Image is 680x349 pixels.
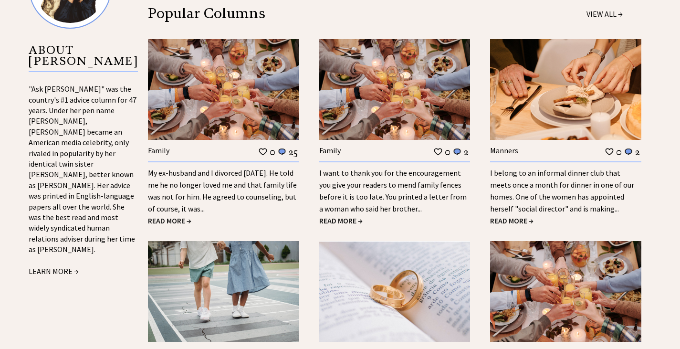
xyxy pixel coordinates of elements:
img: heart_outline%201.png [258,147,268,156]
p: ABOUT [PERSON_NAME] [29,45,138,72]
a: Family [319,146,341,155]
img: family.jpg [319,39,471,140]
img: message_round%201.png [452,148,462,156]
img: heart_outline%201.png [605,147,614,156]
a: VIEW ALL → [586,9,623,19]
a: Manners [490,146,518,155]
a: I belong to an informal dinner club that meets once a month for dinner in one of our homes. One o... [490,168,634,213]
div: "Ask [PERSON_NAME]" was the country's #1 advice column for 47 years. Under her pen name [PERSON_N... [29,84,138,277]
a: READ MORE → [148,216,191,225]
a: My ex-husband and I divorced [DATE]. He told me he no longer loved me and that family life was no... [148,168,297,213]
a: READ MORE → [319,216,363,225]
img: children.jpg [148,241,299,342]
img: marriage.jpg [319,241,471,342]
img: manners.jpg [490,39,641,140]
td: 0 [616,146,622,158]
td: 0 [269,146,276,158]
a: I want to thank you for the encouragement you give your readers to mend family fences before it i... [319,168,467,213]
a: Family [148,146,169,155]
a: READ MORE → [490,216,534,225]
img: message_round%201.png [277,148,287,156]
img: family.jpg [148,39,299,140]
td: 25 [288,146,298,158]
td: 2 [635,146,640,158]
td: 0 [444,146,451,158]
img: family.jpg [490,241,641,342]
td: 2 [463,146,469,158]
img: message_round%201.png [624,148,633,156]
div: Popular Columns [148,8,450,19]
a: LEARN MORE → [29,266,79,276]
img: heart_outline%201.png [433,147,443,156]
